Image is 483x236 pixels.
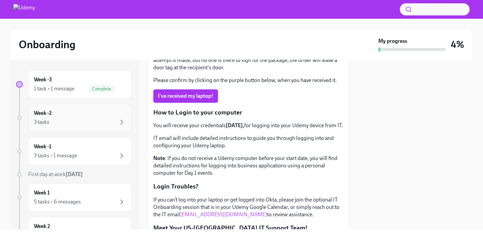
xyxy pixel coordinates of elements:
strong: My progress [378,37,407,45]
p: If you can’t log into your laptop or get logged into Okta, please join the optional IT Onboarding... [153,196,343,218]
h6: Week 1 [34,189,50,196]
img: Udemy [13,4,35,15]
p: Meet Your US-[GEOGRAPHIC_DATA] IT Support Team! [153,224,343,232]
p: . If a delivery attempt is made, but no one is there to sign for the package, the driver will lea... [153,49,343,71]
p: Login Troubles? [153,182,343,191]
h2: Onboarding [19,38,75,51]
strong: [DATE], [226,122,244,129]
a: Week -31 task • 1 messageComplete [16,70,131,98]
p: You will receive your credentials for logging into your Udemy device from IT. [153,122,343,129]
p: : If you do not receive a Udemy computer before your start date, you will find detailed instructi... [153,155,343,177]
h6: Week -3 [34,76,52,83]
a: Week 15 tasks • 6 messages [16,183,131,212]
span: Complete [88,86,115,91]
span: I've received my laptop! [158,93,213,99]
div: 1 task • 1 message [34,85,74,92]
p: IT email will include detailed instructions to guide you through logging into and configuring you... [153,135,343,149]
a: [EMAIL_ADDRESS][DOMAIN_NAME] [180,211,267,218]
strong: Note [153,155,165,161]
h6: Week -1 [34,143,51,150]
a: Week -23 tasks [16,104,131,132]
span: First day at work [28,171,83,177]
h6: Week 2 [34,223,50,230]
p: Please confirm by clicking on the purple button below, when you have received it. [153,77,343,84]
button: I've received my laptop! [153,89,218,103]
p: How to Login to your computer [153,108,343,117]
h6: Week -2 [34,109,52,117]
strong: [DATE] [66,171,83,177]
a: First day at work[DATE] [16,171,131,178]
div: 5 tasks • 6 messages [34,198,81,206]
div: 3 tasks [34,119,49,126]
a: Week -13 tasks • 1 message [16,137,131,165]
div: 3 tasks • 1 message [34,152,77,159]
h3: 4% [451,38,464,51]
